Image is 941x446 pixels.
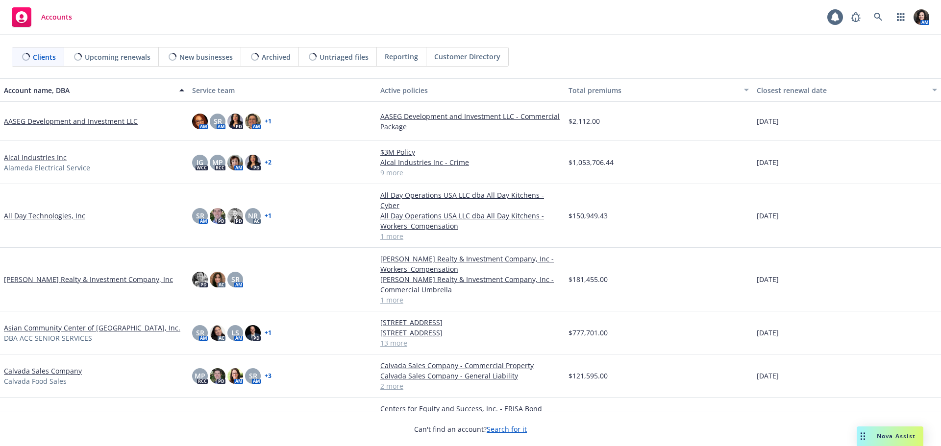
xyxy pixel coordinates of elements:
span: DBA ACC SENIOR SERVICES [4,333,92,343]
span: Untriaged files [320,52,369,62]
span: JG [197,157,203,167]
span: [DATE] [757,328,779,338]
a: 13 more [380,338,561,348]
div: Account name, DBA [4,85,173,95]
a: Calvada Sales Company [4,366,82,376]
img: photo [210,272,225,287]
span: Nova Assist [877,432,916,440]
span: MP [195,371,205,381]
span: [DATE] [757,211,779,221]
span: Reporting [385,51,418,62]
a: Report a Bug [846,7,866,27]
span: Accounts [41,13,72,21]
a: All Day Technologies, Inc [4,211,85,221]
span: [DATE] [757,274,779,284]
a: Asian Community Center of [GEOGRAPHIC_DATA], Inc. [4,323,180,333]
a: Centers for Equity and Success, Inc. - ERISA Bond [380,403,561,414]
span: Can't find an account? [414,424,527,434]
a: All Day Operations USA LLC dba All Day Kitchens - Workers' Compensation [380,211,561,231]
a: 2 more [380,381,561,391]
span: [DATE] [757,371,779,381]
a: [PERSON_NAME] Realty & Investment Company, Inc [4,274,173,284]
a: Search [868,7,888,27]
a: 1 more [380,231,561,241]
button: Active policies [376,78,565,102]
button: Nova Assist [857,426,923,446]
div: Drag to move [857,426,869,446]
img: photo [227,155,243,170]
span: $1,053,706.44 [569,157,614,167]
span: Calvada Food Sales [4,376,67,386]
img: photo [227,208,243,224]
span: $181,455.00 [569,274,608,284]
a: [STREET_ADDRESS] [380,317,561,328]
button: Service team [188,78,376,102]
a: Calvada Sales Company - Commercial Property [380,360,561,371]
img: photo [192,114,208,129]
img: photo [210,325,225,341]
a: + 2 [265,160,272,165]
img: photo [245,155,261,170]
div: Active policies [380,85,561,95]
span: Alameda Electrical Service [4,163,90,173]
a: Alcal Industries Inc [4,152,67,163]
span: $121,595.00 [569,371,608,381]
span: New businesses [179,52,233,62]
a: + 1 [265,118,272,124]
span: $150,949.43 [569,211,608,221]
span: NR [248,211,258,221]
button: Closest renewal date [753,78,941,102]
span: SR [196,211,204,221]
span: SR [214,116,222,126]
a: $3M Policy [380,147,561,157]
span: LS [231,328,239,338]
a: [STREET_ADDRESS] [380,328,561,338]
img: photo [227,368,243,384]
span: SR [231,274,240,284]
span: SR [196,328,204,338]
span: [DATE] [757,116,779,126]
span: [DATE] [757,157,779,167]
button: Total premiums [565,78,753,102]
a: Accounts [8,3,76,31]
a: AASEG Development and Investment LLC - Commercial Package [380,111,561,132]
span: Upcoming renewals [85,52,150,62]
a: + 1 [265,330,272,336]
a: Switch app [891,7,911,27]
span: Archived [262,52,291,62]
img: photo [192,272,208,287]
a: + 1 [265,213,272,219]
img: photo [210,208,225,224]
span: MP [212,157,223,167]
img: photo [227,114,243,129]
span: Clients [33,52,56,62]
span: $777,701.00 [569,328,608,338]
span: Customer Directory [434,51,500,62]
div: Total premiums [569,85,738,95]
a: All Day Operations USA LLC dba All Day Kitchens - Cyber [380,190,561,211]
div: Closest renewal date [757,85,926,95]
a: Alcal Industries Inc - Crime [380,157,561,167]
img: photo [210,368,225,384]
a: AASEG Development and Investment LLC [4,116,138,126]
a: 9 more [380,167,561,178]
a: [PERSON_NAME] Realty & Investment Company, Inc - Workers' Compensation [380,254,561,274]
span: SR [249,371,257,381]
img: photo [914,9,929,25]
a: + 3 [265,373,272,379]
span: $2,112.00 [569,116,600,126]
a: Calvada Sales Company - General Liability [380,371,561,381]
img: photo [245,114,261,129]
a: Search for it [487,424,527,434]
img: photo [245,325,261,341]
div: Service team [192,85,372,95]
a: [PERSON_NAME] Realty & Investment Company, Inc - Commercial Umbrella [380,274,561,295]
a: 1 more [380,295,561,305]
